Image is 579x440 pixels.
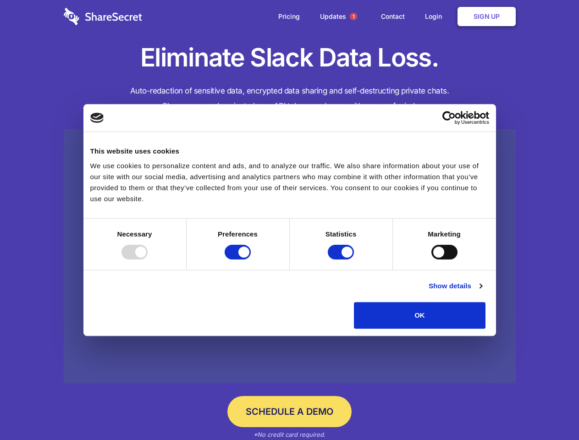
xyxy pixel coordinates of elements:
a: Usercentrics Cookiebot - opens in a new window [409,111,489,125]
strong: Statistics [325,230,357,238]
a: Show details [429,280,482,291]
a: Login [416,2,456,31]
h1: Eliminate Slack Data Loss. [64,41,516,74]
em: *No credit card required. [254,431,325,438]
div: We use cookies to personalize content and ads, and to analyze our traffic. We also share informat... [90,160,489,204]
button: OK [354,302,485,329]
a: Contact [372,2,414,31]
img: logo [90,113,104,123]
strong: Preferences [218,230,258,238]
a: Schedule a Demo [227,396,352,427]
span: 1 [350,13,357,20]
a: Sign Up [458,7,516,26]
strong: Marketing [428,230,461,238]
h4: Auto-redaction of sensitive data, encrypted data sharing and self-destructing private chats. Shar... [64,83,516,114]
a: Wistia video thumbnail [64,129,516,384]
img: logo-wordmark-white-trans-d4663122ce5f474addd5e946df7df03e33cb6a1c49d2221995e7729f52c070b2.svg [64,8,142,25]
strong: Necessary [117,230,152,238]
a: Pricing [269,2,309,31]
div: This website uses cookies [90,146,489,157]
